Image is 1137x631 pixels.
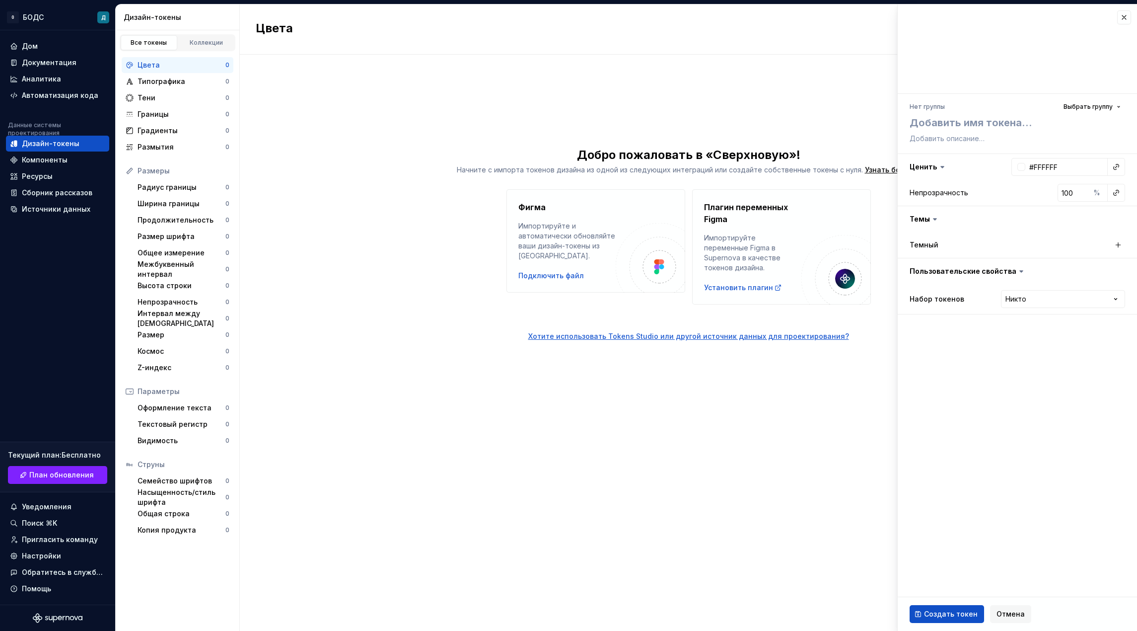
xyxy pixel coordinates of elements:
font: Видимость [138,436,178,445]
font: Размеры [138,166,170,175]
font: Фигма [518,202,546,212]
font: Данные системы проектирования [8,121,61,137]
font: Цвета [138,61,160,69]
font: Бесплатно [62,451,101,459]
a: Тени0 [122,90,233,106]
a: Видимость0 [134,433,233,449]
font: Помощь [22,584,51,593]
a: Компоненты [6,152,109,168]
font: Цвета [256,21,293,35]
font: Все токены [131,39,167,46]
a: Аналитика [6,71,109,87]
font: Поиск ⌘K [22,519,57,527]
font: Z-индекс [138,363,171,372]
font: 0 [225,437,229,444]
a: Градиенты0 [122,123,233,139]
font: 0 [225,364,229,371]
a: Документация [6,55,109,71]
font: 0 [225,282,229,289]
font: Настройки [22,552,61,560]
font: Непрозрачность [910,188,968,197]
font: Размер [138,330,164,339]
font: 0 [225,298,229,306]
font: Коллекции [190,39,223,46]
font: Начните с импорта токенов дизайна из одной из следующих интеграций или создайте собственные токен... [457,165,863,174]
font: Создать токен [924,610,978,618]
font: 0 [225,420,229,428]
font: Струны [138,460,165,469]
button: Обратитесь в службу поддержки [6,564,109,580]
font: Добро пожаловать в «Сверхновую»! [577,148,800,162]
a: Текстовый регистр0 [134,416,233,432]
a: Установить плагин [704,283,782,293]
font: Границы [138,110,169,118]
a: Настройки [6,548,109,564]
font: 0 [225,183,229,191]
font: 0 [225,94,229,101]
font: Источники данных [22,205,90,213]
font: Дом [22,42,38,50]
font: Дизайн-токены [22,139,79,148]
font: Плагин переменных Figma [704,202,788,224]
font: Установить плагин [704,283,773,292]
input: например #000000 [1025,158,1108,176]
font: Размер шрифта [138,232,195,240]
font: Узнать больше [865,165,919,174]
font: 0 [225,331,229,338]
font: Межбуквенный интервал [138,260,194,278]
font: БОДС [23,13,44,21]
a: Радиус границы0 [134,179,233,195]
font: Компоненты [22,156,68,164]
a: Высота строки0 [134,278,233,294]
button: Поиск ⌘K [6,515,109,531]
button: 0БОДСД [2,6,113,28]
font: Насыщенность/стиль шрифта [138,488,215,506]
font: Хотите использовать Tokens Studio или другой источник данных для проектирования? [528,332,849,340]
font: 0 [225,526,229,534]
a: Автоматизация кода [6,87,109,103]
a: Источники данных [6,201,109,217]
button: Отмена [990,605,1031,623]
a: Космос0 [134,343,233,359]
font: 0 [225,265,229,273]
font: Семейство шрифтов [138,476,212,485]
a: Дизайн-токены [6,136,109,152]
font: План обновления [29,471,94,479]
font: 0 [225,200,229,207]
font: 0 [225,477,229,484]
a: Межбуквенный интервал0 [134,261,233,277]
font: Оформление текста [138,403,212,412]
a: План обновления [8,466,107,484]
font: Аналитика [22,75,61,83]
font: Типографика [138,77,185,85]
font: 0 [225,143,229,151]
font: Подключить файл [518,271,584,280]
font: 0 [225,110,229,118]
font: Темный [910,240,938,249]
font: 0 [225,233,229,240]
a: Ресурсы [6,168,109,184]
font: 0 [225,404,229,411]
svg: Логотип Сверхновой [33,613,82,623]
a: Типографика0 [122,74,233,89]
a: Цвета0 [122,57,233,73]
font: Общее измерение [138,248,205,257]
font: Ширина границы [138,199,200,208]
a: Непрозрачность0 [134,294,233,310]
a: Копия продукта0 [134,522,233,538]
font: 0 [225,493,229,501]
font: Высота строки [138,281,192,290]
font: 0 [225,510,229,517]
a: Ширина границы0 [134,196,233,212]
a: Общее измерение0 [134,245,233,261]
font: Текущий план [8,451,60,459]
font: Градиенты [138,126,178,135]
font: Отмена [996,610,1025,618]
font: 0 [225,249,229,256]
button: Подключить файл [518,271,584,281]
font: 0 [225,61,229,69]
font: 0 [11,15,14,20]
a: Дом [6,38,109,54]
font: Космос [138,347,164,355]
